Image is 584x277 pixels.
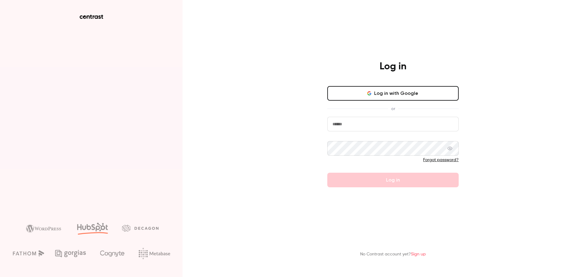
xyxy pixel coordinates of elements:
[122,225,158,231] img: decagon
[360,251,426,258] p: No Contrast account yet?
[423,158,459,162] a: Forgot password?
[411,252,426,256] a: Sign up
[380,61,406,73] h4: Log in
[327,86,459,101] button: Log in with Google
[388,106,398,112] span: or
